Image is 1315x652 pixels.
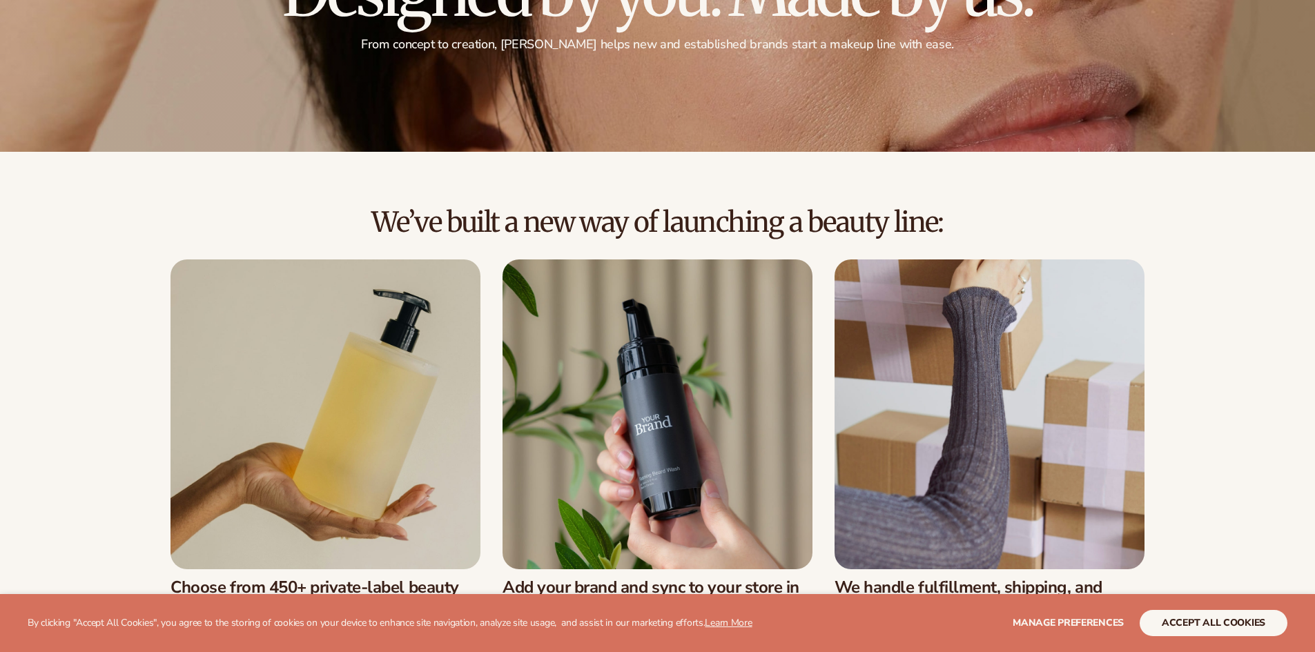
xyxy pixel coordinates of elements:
h3: Add your brand and sync to your store in minutes [503,577,812,618]
p: By clicking "Accept All Cookies", you agree to the storing of cookies on your device to enhance s... [28,618,752,629]
h2: We’ve built a new way of launching a beauty line: [39,207,1276,237]
h3: Choose from 450+ private-label beauty products [171,577,480,618]
button: accept all cookies [1140,610,1287,636]
a: Learn More [705,616,752,629]
img: Female hand holding soap bottle. [171,259,480,569]
img: Male hand holding beard wash. [503,259,812,569]
p: From concept to creation, [PERSON_NAME] helps new and established brands start a makeup line with... [282,37,1033,52]
button: Manage preferences [1013,610,1124,636]
span: Manage preferences [1013,616,1124,629]
img: Female moving shipping boxes. [835,259,1144,569]
h3: We handle fulfillment, shipping, and inventory [835,577,1144,618]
